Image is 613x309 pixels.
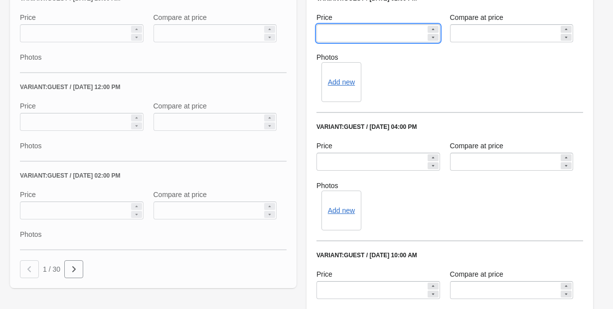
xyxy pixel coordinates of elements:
label: Price [316,141,332,151]
label: Compare at price [450,269,503,279]
span: 1 / 30 [43,265,60,273]
div: Variant: Guest / [DATE] 04:00 PM [316,123,583,131]
label: Price [316,269,332,279]
label: Photos [316,181,583,191]
label: Compare at price [450,141,503,151]
button: Add new [328,78,355,86]
label: Price [316,12,332,22]
label: Photos [316,52,583,62]
button: Add new [328,206,355,214]
label: Compare at price [450,12,503,22]
div: Variant: Guest / [DATE] 10:00 AM [316,251,583,259]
